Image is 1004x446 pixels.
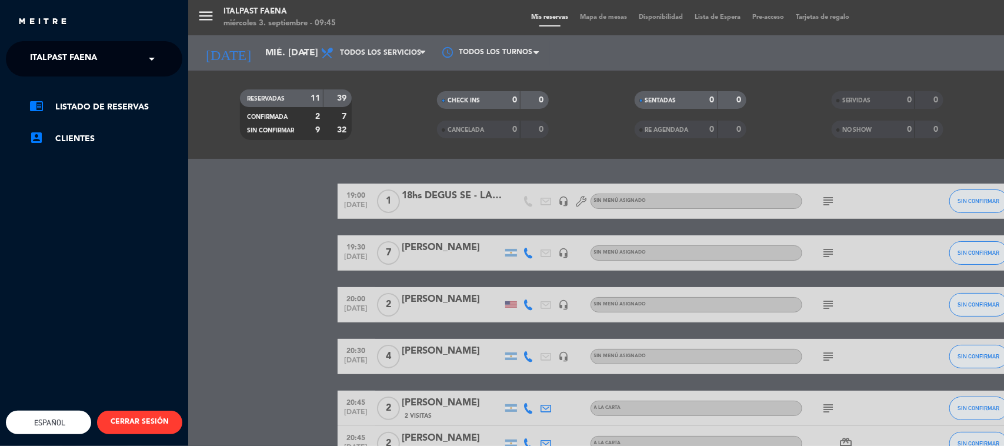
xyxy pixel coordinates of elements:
a: account_boxClientes [29,132,182,146]
a: chrome_reader_modeListado de Reservas [29,100,182,114]
span: Italpast Faena [30,46,97,71]
i: chrome_reader_mode [29,99,44,113]
span: Español [32,418,66,427]
button: CERRAR SESIÓN [97,411,182,434]
i: account_box [29,131,44,145]
img: MEITRE [18,18,68,26]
